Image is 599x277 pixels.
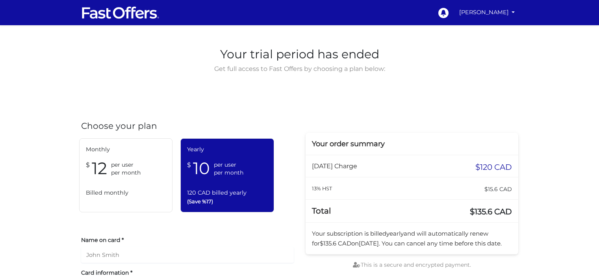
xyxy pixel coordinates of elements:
small: 13% HST [312,186,332,191]
span: Get full access to Fast Offers by choosing a plan below: [212,64,387,74]
span: Monthly [86,145,166,154]
span: Your subscription is billed and will automatically renew for on . You can cancel any time before ... [312,230,502,247]
span: 10 [193,158,210,179]
span: Billed monthly [86,188,166,197]
span: yearly [386,230,404,237]
h4: Choose your plan [81,121,294,131]
span: $15.6 CAD [484,184,512,195]
span: (Save %17) [187,197,267,206]
a: [PERSON_NAME] [456,5,518,20]
label: Card information * [81,269,294,277]
span: [DATE] Charge [312,162,357,170]
span: Total [312,206,331,216]
span: [DATE] [359,240,379,247]
span: This is a secure and encrypted payment. [353,261,471,268]
span: per month [111,169,141,177]
span: $120 CAD [475,162,512,173]
input: John Smith [81,247,294,263]
span: $135.6 CAD [470,206,512,217]
span: Your trial period has ended [212,45,387,64]
label: Name on card * [81,236,294,244]
span: 12 [92,158,107,179]
span: $135.6 CAD [320,240,351,247]
span: 120 CAD billed yearly [187,188,267,197]
span: per user [111,161,141,169]
span: Yearly [187,145,267,154]
span: per month [214,169,243,177]
span: $ [187,158,191,170]
span: Your order summary [312,139,385,148]
span: per user [214,161,243,169]
span: $ [86,158,90,170]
